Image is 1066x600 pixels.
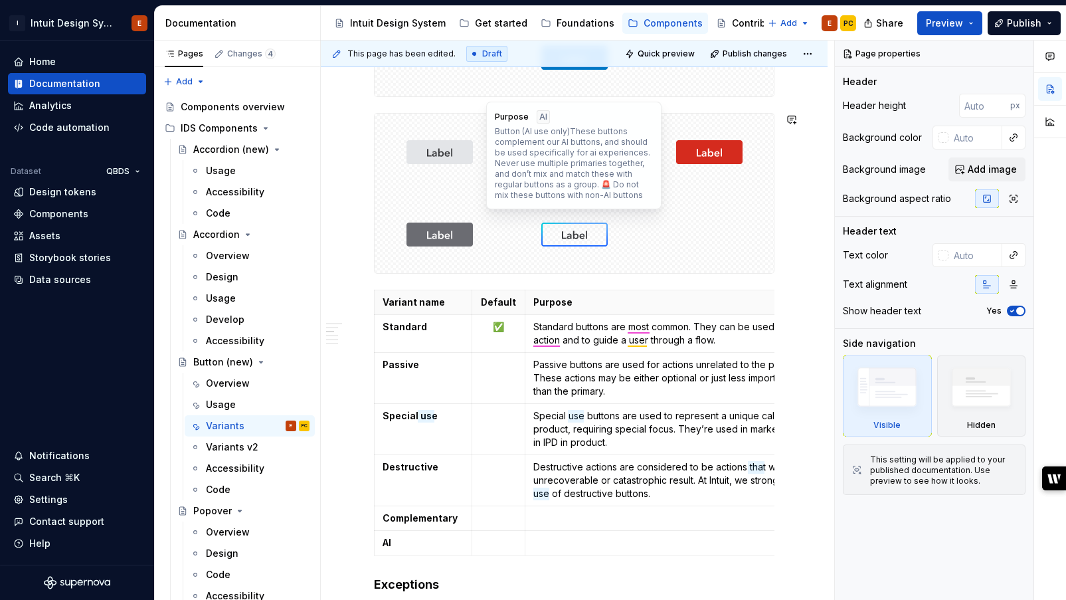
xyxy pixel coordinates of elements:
[185,394,315,415] a: Usage
[873,420,901,431] div: Visible
[706,45,793,63] button: Publish changes
[29,493,68,506] div: Settings
[29,207,88,221] div: Components
[206,441,258,454] div: Variants v2
[165,17,315,30] div: Documentation
[31,17,116,30] div: Intuit Design System
[29,99,72,112] div: Analytics
[29,273,91,286] div: Data sources
[383,461,438,472] strong: Destructive
[29,77,100,90] div: Documentation
[843,75,877,88] div: Header
[176,76,193,87] span: Add
[1007,17,1041,30] span: Publish
[495,112,529,122] span: Purpose
[3,9,151,37] button: IIntuit Design SystemE
[8,225,146,247] a: Assets
[265,49,276,59] span: 4
[948,157,1025,181] button: Add image
[206,568,230,581] div: Code
[185,160,315,181] a: Usage
[843,99,906,112] div: Header height
[29,515,104,528] div: Contact support
[533,460,864,500] p: Destructive actions are considered to be actions that will cause an unrecoverable or catastrophic...
[843,304,921,318] div: Show header text
[159,72,209,91] button: Add
[843,355,932,437] div: Visible
[383,321,427,332] strong: Standard
[329,13,451,34] a: Intuit Design System
[193,143,269,156] div: Accordion (new)
[1010,100,1020,111] p: px
[480,296,517,309] p: Default
[533,320,864,347] p: Standard buttons are most common. They can be used both to represent action and to guide a user t...
[959,94,1010,118] input: Auto
[843,337,916,350] div: Side navigation
[8,247,146,268] a: Storybook stories
[29,471,80,484] div: Search ⌘K
[44,576,110,589] svg: Supernova Logo
[8,489,146,510] a: Settings
[843,249,888,262] div: Text color
[8,181,146,203] a: Design tokens
[29,251,111,264] div: Storybook stories
[8,51,146,72] a: Home
[480,320,517,334] p: ✅
[926,17,963,30] span: Preview
[937,355,1026,437] div: Hidden
[206,313,244,326] div: Develop
[206,547,238,560] div: Design
[137,18,141,29] div: E
[165,49,203,59] div: Pages
[29,121,110,134] div: Code automation
[557,17,614,30] div: Foundations
[100,162,146,181] button: QBDS
[9,15,25,31] div: I
[383,537,391,548] strong: AI
[290,419,292,433] div: E
[644,17,703,30] div: Components
[29,185,96,199] div: Design tokens
[185,330,315,351] a: Accessibility
[986,306,1002,316] label: Yes
[159,96,315,118] a: Components overview
[206,462,264,475] div: Accessibility
[638,49,695,59] span: Quick preview
[206,483,230,496] div: Code
[948,126,1002,150] input: Auto
[8,95,146,116] a: Analytics
[206,419,244,433] div: Variants
[8,533,146,554] button: Help
[621,45,701,63] button: Quick preview
[843,192,951,205] div: Background aspect ratio
[302,419,308,433] div: PC
[475,17,527,30] div: Get started
[172,224,315,245] a: Accordion
[185,479,315,500] a: Code
[172,351,315,373] a: Button (new)
[193,228,240,241] div: Accordion
[172,139,315,160] a: Accordion (new)
[206,185,264,199] div: Accessibility
[711,13,795,34] a: Contribution
[843,225,897,238] div: Header text
[8,117,146,138] a: Code automation
[764,14,814,33] button: Add
[206,270,238,284] div: Design
[185,458,315,479] a: Accessibility
[454,13,533,34] a: Get started
[732,17,790,30] div: Contribution
[206,164,236,177] div: Usage
[185,288,315,309] a: Usage
[539,112,547,122] span: AI
[185,522,315,543] a: Overview
[967,420,996,431] div: Hidden
[383,296,445,308] strong: Variant name
[185,245,315,266] a: Overview
[968,163,1017,176] span: Add image
[780,18,797,29] span: Add
[206,292,236,305] div: Usage
[988,11,1061,35] button: Publish
[185,309,315,330] a: Develop
[870,454,1017,486] div: This setting will be applied to your published documentation. Use preview to see how it looks.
